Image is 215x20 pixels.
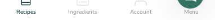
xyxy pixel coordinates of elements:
span: Recipes [16,8,36,17]
span: Account [130,8,152,17]
span: Ingredients [68,8,97,17]
span: Menu [184,8,199,17]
